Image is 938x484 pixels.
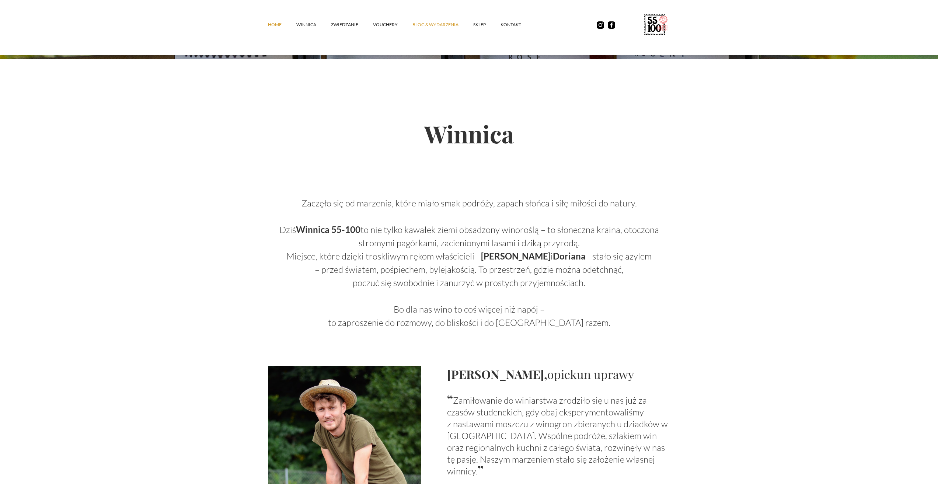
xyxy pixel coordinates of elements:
a: vouchery [373,14,412,36]
a: winnica [296,14,331,36]
h2: Winnica [268,96,670,171]
a: Home [268,14,296,36]
p: Zaczęło się od marzenia, które miało smak podróży, zapach słońca i siłę miłości do natury. ‍ Dziś... [268,183,670,329]
a: ZWIEDZANIE [331,14,373,36]
strong: Doriana [553,251,586,261]
strong: [PERSON_NAME], [447,366,547,382]
a: Blog & Wydarzenia [412,14,473,36]
p: Zamiłowanie do winiarstwa zrodziło się u nas już za czasów studenckich, gdy obaj eksperymentowali... [447,393,670,477]
a: SKLEP [473,14,501,36]
strong: Winnica 55-100 [296,224,360,235]
strong: ” [478,462,484,477]
a: kontakt [501,14,536,36]
h2: opiekun uprawy [447,366,670,382]
strong: [PERSON_NAME] [481,251,551,261]
strong: “ [447,391,453,407]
